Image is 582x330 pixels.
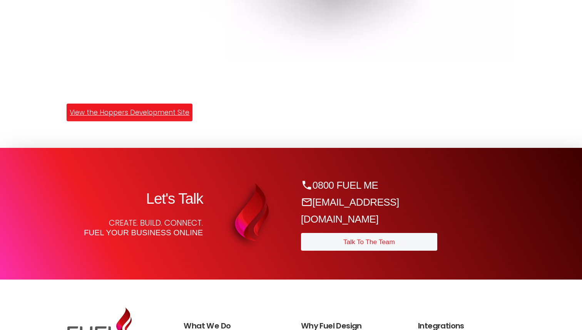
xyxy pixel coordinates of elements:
h2: Let's Talk [67,190,203,208]
img: Website Design Auckland [223,179,281,244]
a: Talk To The Team [301,233,437,251]
a: View the Hoppers Development Site [67,104,192,121]
a: [EMAIL_ADDRESS][DOMAIN_NAME] [301,196,399,225]
a: 0800 FUEL ME [301,179,378,191]
strong: Fuel your business online [84,228,203,237]
p: Create. Build. Connect. [67,218,203,238]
